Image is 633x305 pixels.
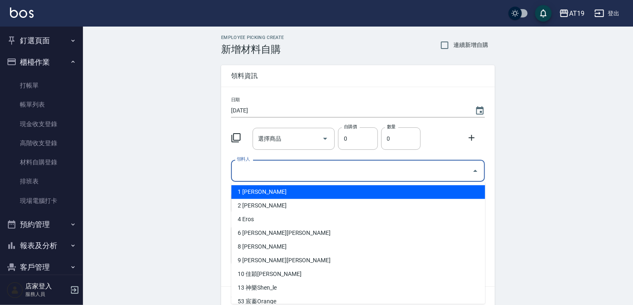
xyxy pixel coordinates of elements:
a: 帳單列表 [3,95,80,114]
li: 9 [PERSON_NAME][PERSON_NAME] [231,254,485,267]
a: 打帳單 [3,76,80,95]
button: save [535,5,552,22]
a: 高階收支登錄 [3,134,80,153]
h3: 新增材料自購 [221,44,284,55]
img: Person [7,282,23,298]
h2: Employee Picking Create [221,35,284,40]
span: 連續新增自購 [453,41,488,49]
li: 4 Eros [231,212,485,226]
div: AT19 [569,8,584,19]
button: Close [469,164,482,178]
li: 10 佳穎[PERSON_NAME] [231,267,485,281]
li: 2 [PERSON_NAME] [231,199,485,212]
input: YYYY/MM/DD [231,104,467,117]
li: 8 [PERSON_NAME] [231,240,485,254]
img: Logo [10,7,34,18]
li: 6 [PERSON_NAME][PERSON_NAME] [231,226,485,240]
li: 13 神樂Shen_le [231,281,485,295]
button: 櫃檯作業 [3,51,80,73]
button: 登出 [591,6,623,21]
label: 日期 [231,97,240,103]
li: 1 [PERSON_NAME] [231,185,485,199]
a: 材料自購登錄 [3,153,80,172]
button: Open [319,132,332,145]
a: 排班表 [3,172,80,191]
h5: 店家登入 [25,282,68,290]
label: 自購價 [344,124,357,130]
button: 報表及分析 [3,235,80,256]
span: 領料資訊 [231,72,485,80]
a: 現金收支登錄 [3,115,80,134]
button: 預約管理 [3,214,80,235]
label: 數量 [387,124,396,130]
button: 客戶管理 [3,256,80,278]
button: AT19 [556,5,588,22]
p: 服務人員 [25,290,68,298]
button: Choose date, selected date is 2025-09-17 [470,101,490,121]
a: 現場電腦打卡 [3,191,80,210]
label: 領料人 [237,156,250,162]
button: 釘選頁面 [3,30,80,51]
